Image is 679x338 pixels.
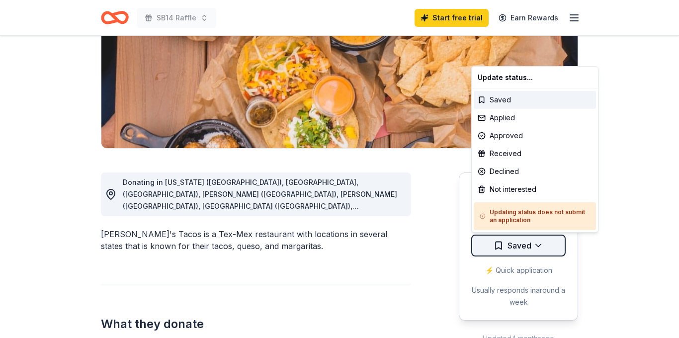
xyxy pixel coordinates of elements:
div: Applied [474,109,596,127]
div: Update status... [474,69,596,86]
div: Declined [474,163,596,180]
div: Approved [474,127,596,145]
div: Saved [474,91,596,109]
div: Not interested [474,180,596,198]
span: SB14 Raffle [157,12,196,24]
div: Received [474,145,596,163]
h5: Updating status does not submit an application [480,208,590,224]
